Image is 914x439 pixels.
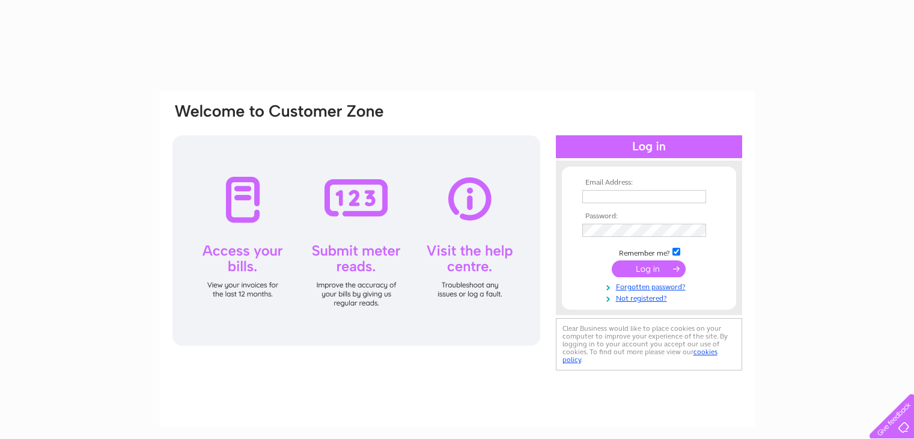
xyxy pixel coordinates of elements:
a: Forgotten password? [582,280,719,292]
td: Remember me? [579,246,719,258]
th: Email Address: [579,179,719,187]
a: cookies policy [562,348,717,364]
a: Not registered? [582,292,719,303]
div: Clear Business would like to place cookies on your computer to improve your experience of the sit... [556,318,742,370]
input: Submit [612,260,686,277]
th: Password: [579,212,719,221]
